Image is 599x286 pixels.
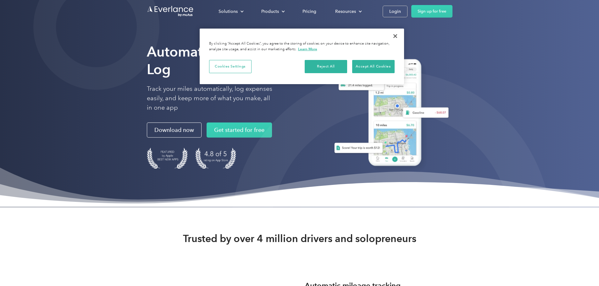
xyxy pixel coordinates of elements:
[261,8,279,15] div: Products
[147,122,202,138] a: Download now
[411,5,452,18] a: Sign up for free
[389,8,401,15] div: Login
[147,84,273,112] p: Track your miles automatically, log expenses easily, and keep more of what you make, all in one app
[147,43,298,78] strong: Automate Your Mileage Log
[329,6,367,17] div: Resources
[200,29,404,84] div: Cookie banner
[305,60,347,73] button: Reject All
[383,6,408,17] a: Login
[255,6,290,17] div: Products
[298,47,317,51] a: More information about your privacy, opens in a new tab
[147,148,188,169] img: Badge for Featured by Apple Best New Apps
[219,8,238,15] div: Solutions
[388,29,402,43] button: Close
[209,60,252,73] button: Cookies Settings
[302,8,316,15] div: Pricing
[200,29,404,84] div: Privacy
[352,60,395,73] button: Accept All Cookies
[212,6,249,17] div: Solutions
[147,5,194,17] a: Go to homepage
[195,148,236,169] img: 4.9 out of 5 stars on the app store
[296,6,323,17] a: Pricing
[209,41,395,52] div: By clicking “Accept All Cookies”, you agree to the storing of cookies on your device to enhance s...
[183,232,416,245] strong: Trusted by over 4 million drivers and solopreneurs
[207,122,272,138] a: Get started for free
[335,8,356,15] div: Resources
